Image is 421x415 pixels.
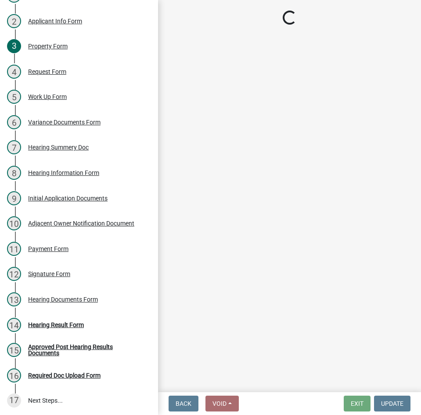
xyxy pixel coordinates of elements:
[28,119,101,125] div: Variance Documents Form
[205,396,239,411] button: Void
[7,292,21,306] div: 13
[28,344,144,356] div: Approved Post Hearing Results Documents
[28,144,89,150] div: Hearing Summery Doc
[28,170,99,176] div: Hearing Information Form
[7,14,21,28] div: 2
[169,396,198,411] button: Back
[7,39,21,53] div: 3
[176,400,191,407] span: Back
[7,267,21,281] div: 12
[28,220,134,226] div: Adjacent Owner Notification Document
[7,216,21,230] div: 10
[28,18,82,24] div: Applicant Info Form
[7,140,21,154] div: 7
[28,69,66,75] div: Request Form
[7,242,21,256] div: 11
[7,90,21,104] div: 5
[28,372,101,379] div: Required Doc Upload Form
[374,396,410,411] button: Update
[28,195,108,201] div: Initial Application Documents
[28,322,84,328] div: Hearing Result Form
[28,296,98,302] div: Hearing Documents Form
[28,271,70,277] div: Signature Form
[7,65,21,79] div: 4
[28,43,68,49] div: Property Form
[7,166,21,180] div: 8
[7,191,21,205] div: 9
[28,246,68,252] div: Payment Form
[7,343,21,357] div: 15
[7,318,21,332] div: 14
[212,400,227,407] span: Void
[344,396,371,411] button: Exit
[7,115,21,129] div: 6
[7,368,21,382] div: 16
[28,94,67,100] div: Work Up Form
[381,400,403,407] span: Update
[7,393,21,408] div: 17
